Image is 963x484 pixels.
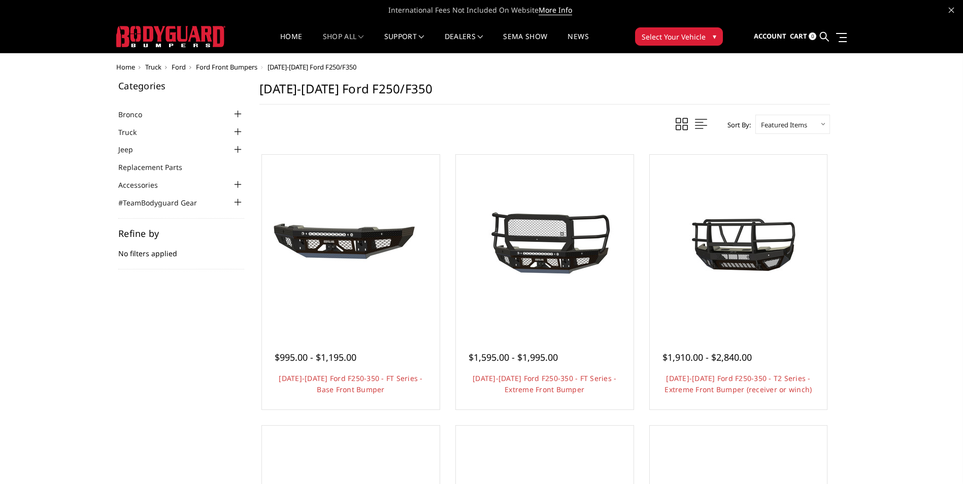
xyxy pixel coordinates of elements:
h5: Categories [118,81,244,90]
img: 2023-2025 Ford F250-350 - FT Series - Base Front Bumper [270,205,432,282]
a: Bronco [118,109,155,120]
a: News [568,33,588,53]
span: Account [754,31,786,41]
span: $1,595.00 - $1,995.00 [469,351,558,363]
a: Accessories [118,180,171,190]
label: Sort By: [722,117,751,132]
span: $1,910.00 - $2,840.00 [662,351,752,363]
a: Truck [145,62,161,72]
span: [DATE]-[DATE] Ford F250/F350 [268,62,356,72]
a: More Info [539,5,572,15]
a: Ford [172,62,186,72]
button: Select Your Vehicle [635,27,723,46]
a: [DATE]-[DATE] Ford F250-350 - FT Series - Base Front Bumper [279,373,422,394]
a: Dealers [445,33,483,53]
img: BODYGUARD BUMPERS [116,26,225,47]
span: Select Your Vehicle [642,31,706,42]
a: #TeamBodyguard Gear [118,197,210,208]
a: Ford Front Bumpers [196,62,257,72]
a: Home [280,33,302,53]
a: 2023-2025 Ford F250-350 - FT Series - Base Front Bumper [264,157,437,330]
h5: Refine by [118,229,244,238]
span: Cart [790,31,807,41]
a: Cart 0 [790,23,816,50]
span: $995.00 - $1,195.00 [275,351,356,363]
h1: [DATE]-[DATE] Ford F250/F350 [259,81,830,105]
a: shop all [323,33,364,53]
span: 0 [809,32,816,40]
a: Home [116,62,135,72]
img: 2023-2025 Ford F250-350 - T2 Series - Extreme Front Bumper (receiver or winch) [657,198,819,289]
div: No filters applied [118,229,244,269]
a: Jeep [118,144,146,155]
a: SEMA Show [503,33,547,53]
a: 2023-2025 Ford F250-350 - T2 Series - Extreme Front Bumper (receiver or winch) 2023-2025 Ford F25... [652,157,825,330]
span: ▾ [713,31,716,42]
a: Truck [118,127,149,137]
a: [DATE]-[DATE] Ford F250-350 - T2 Series - Extreme Front Bumper (receiver or winch) [665,373,812,394]
a: Support [384,33,424,53]
a: 2023-2025 Ford F250-350 - FT Series - Extreme Front Bumper 2023-2025 Ford F250-350 - FT Series - ... [458,157,631,330]
a: Account [754,23,786,50]
a: Replacement Parts [118,162,195,172]
a: [DATE]-[DATE] Ford F250-350 - FT Series - Extreme Front Bumper [473,373,616,394]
